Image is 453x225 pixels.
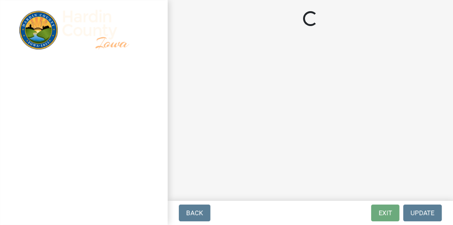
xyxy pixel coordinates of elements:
span: Update [411,209,434,217]
button: Update [403,205,442,221]
button: Exit [371,205,399,221]
button: Back [179,205,210,221]
span: Back [186,209,203,217]
img: Hardin County, Iowa [19,10,153,50]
